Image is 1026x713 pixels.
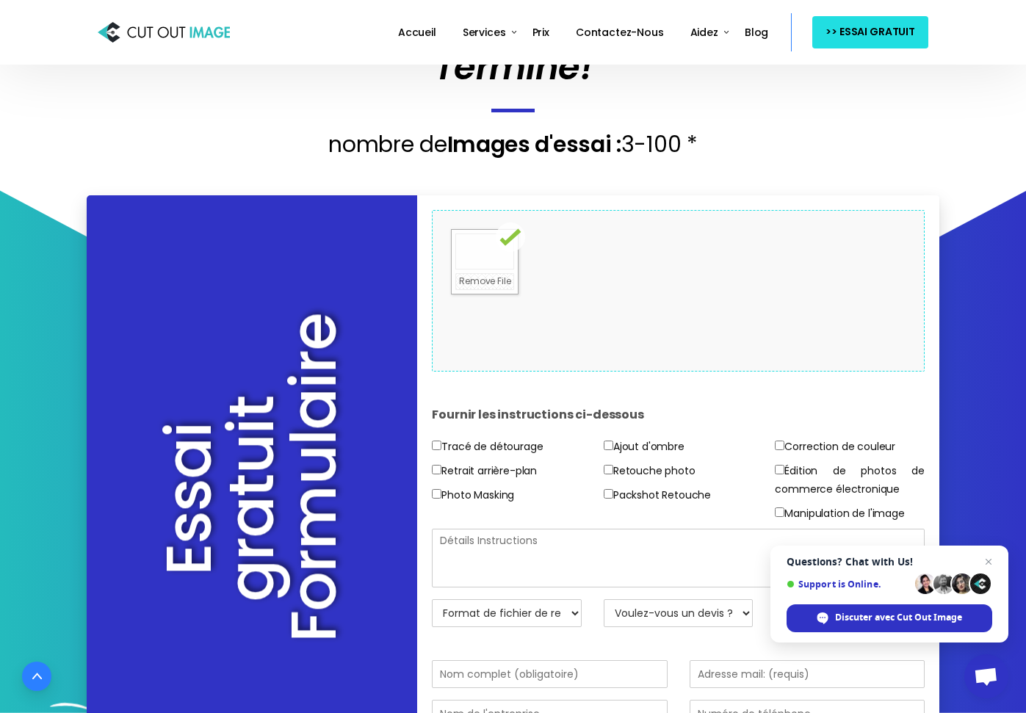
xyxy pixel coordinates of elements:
span: Accueil [398,25,436,40]
span: Contactez-Nous [576,25,664,40]
h2: Essai gratuit Formulaire [159,355,345,642]
span: Services [463,25,506,40]
input: Édition de photos de commerce électronique [775,465,784,474]
input: Tracé de détourage [432,441,441,450]
label: Photo Masking [432,486,514,504]
a: >> ESSAI GRATUIT [812,16,928,48]
input: Adresse mail: (requis) [690,660,925,688]
span: nombre de [328,129,447,160]
input: Correction de couleur [775,441,784,450]
label: Packshot Retouche [604,486,711,504]
input: Retouche photo [604,465,613,474]
h4: Fournir les instructions ci-dessous [432,393,925,437]
a: Remove File [455,273,514,290]
a: Ouvrir le chat [964,654,1008,698]
span: Images d'essai : [447,129,621,160]
span: Blog [745,25,768,40]
img: Cut Out Image: Fournisseur de services de découpe de photos [98,18,230,46]
label: Ajout d'ombre [604,438,684,456]
input: Retrait arrière-plan [432,465,441,474]
span: Questions? Chat with Us! [787,556,992,568]
a: Accueil [392,16,442,49]
label: Retouche photo [604,462,696,480]
span: >> ESSAI GRATUIT [826,23,915,41]
span: Support is Online. [787,579,910,590]
label: Correction de couleur [775,438,895,456]
a: Prix [527,16,555,49]
span: Prix [532,25,549,40]
span: 3-100 * [621,129,698,160]
label: Manipulation de l'image [775,504,904,523]
input: Nom complet (obligatoire) [432,660,667,688]
a: Contactez-Nous [570,16,670,49]
label: Édition de photos de commerce électronique [775,462,925,499]
span: Discuter avec Cut Out Image [787,604,992,632]
label: Tracé de détourage [432,438,543,456]
a: Services [457,16,512,49]
input: Photo Masking [432,489,441,499]
a: Blog [739,16,774,49]
span: Discuter avec Cut Out Image [835,611,962,624]
input: Manipulation de l'image [775,507,784,517]
a: Aidez [684,16,724,49]
input: Packshot Retouche [604,489,613,499]
label: Retrait arrière-plan [432,462,537,480]
span: Aidez [690,25,718,40]
input: Ajout d'ombre [604,441,613,450]
a: Haut de Page [22,662,51,691]
span: Terminé! [434,43,592,92]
